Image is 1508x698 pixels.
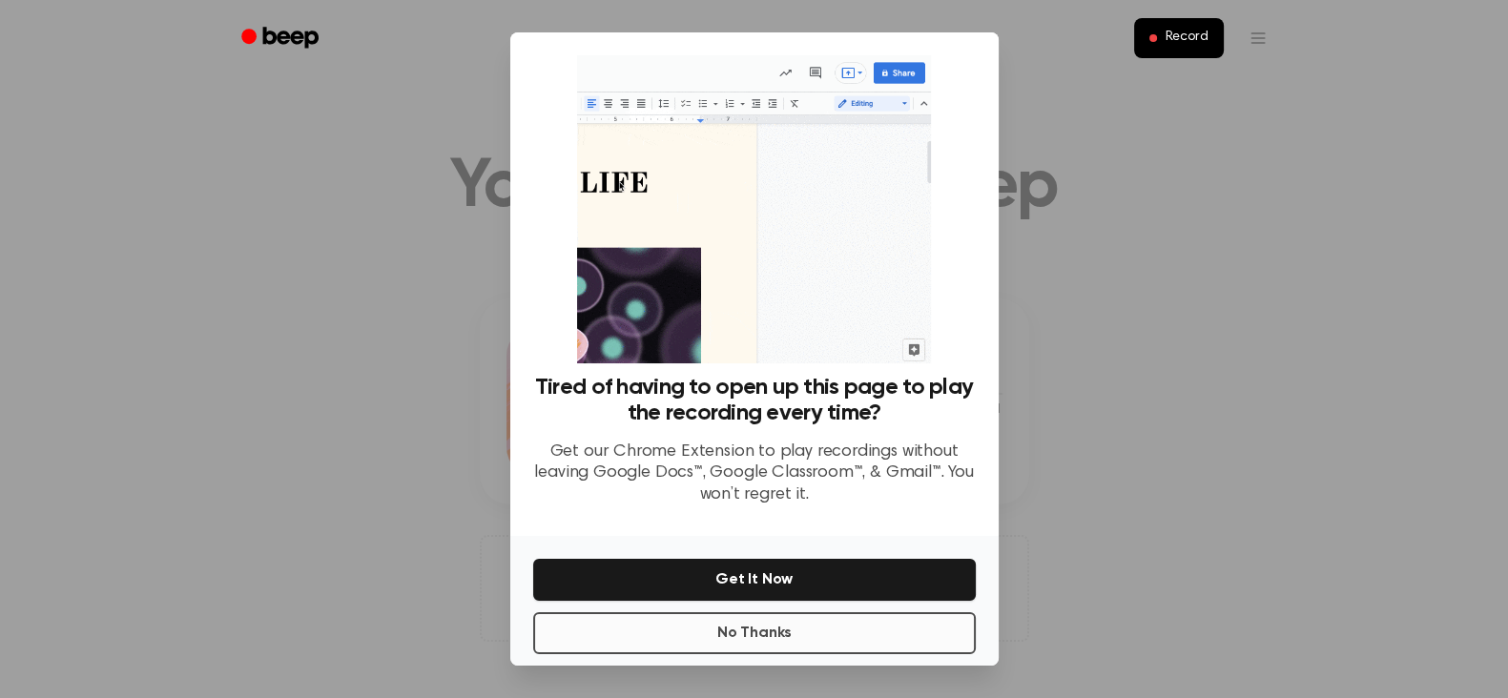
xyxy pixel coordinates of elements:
[228,20,336,57] a: Beep
[1134,18,1223,58] button: Record
[1235,15,1281,61] button: Open menu
[577,55,931,363] img: Beep extension in action
[533,441,976,506] p: Get our Chrome Extension to play recordings without leaving Google Docs™, Google Classroom™, & Gm...
[533,612,976,654] button: No Thanks
[1165,30,1208,47] span: Record
[533,375,976,426] h3: Tired of having to open up this page to play the recording every time?
[533,559,976,601] button: Get It Now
